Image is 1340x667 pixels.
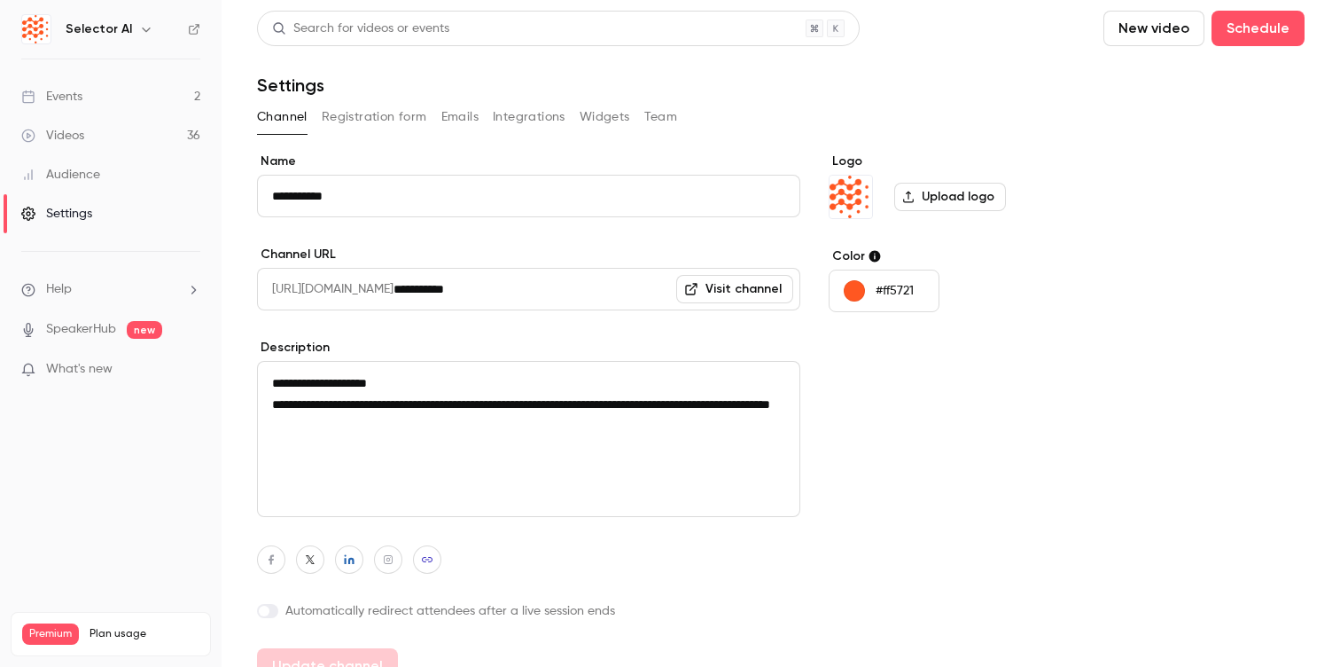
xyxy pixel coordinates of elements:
li: help-dropdown-opener [21,280,200,299]
label: Color [829,247,1101,265]
div: Events [21,88,82,106]
button: Integrations [493,103,565,131]
button: #ff5721 [829,270,939,312]
label: Description [257,339,800,357]
h1: Settings [257,75,324,96]
label: Logo [829,153,1101,170]
iframe: Noticeable Trigger [179,362,200,378]
span: [URL][DOMAIN_NAME] [257,268,393,310]
button: Team [644,103,678,131]
span: What's new [46,360,113,379]
button: Channel [257,103,308,131]
span: Help [46,280,72,299]
div: Audience [21,166,100,184]
div: Settings [21,205,92,223]
div: Search for videos or events [272,20,449,38]
label: Name [257,153,800,170]
img: Selector AI [830,176,872,218]
a: Visit channel [676,275,793,303]
div: Videos [21,127,84,145]
button: Registration form [322,103,427,131]
button: New video [1103,11,1204,46]
span: Plan usage [90,627,199,641]
label: Automatically redirect attendees after a live session ends [257,602,800,620]
section: Logo [829,153,1101,219]
p: #ff5721 [876,282,914,300]
img: Selector AI [22,15,51,43]
label: Upload logo [894,183,1006,211]
button: Schedule [1211,11,1305,46]
button: Emails [441,103,479,131]
h6: Selector AI [66,20,132,38]
span: new [127,321,162,339]
a: SpeakerHub [46,320,116,339]
button: Widgets [580,103,630,131]
span: Premium [22,624,79,645]
label: Channel URL [257,246,800,263]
